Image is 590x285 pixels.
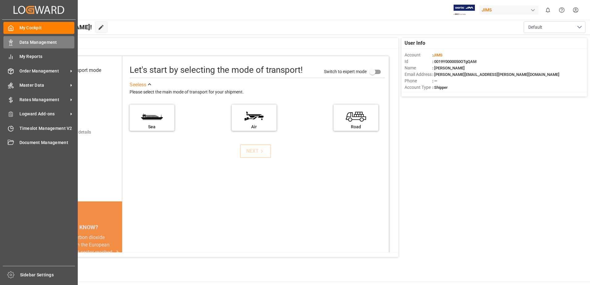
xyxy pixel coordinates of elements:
[3,22,74,34] a: My Cockpit
[19,82,68,89] span: Master Data
[405,52,432,58] span: Account
[19,125,75,132] span: Timeslot Management V2
[19,111,68,117] span: Logward Add-ons
[52,129,91,135] div: Add shipping details
[240,144,271,158] button: NEXT
[541,3,555,17] button: show 0 new notifications
[19,139,75,146] span: Document Management
[454,5,475,15] img: Exertis%20JAM%20-%20Email%20Logo.jpg_1722504956.jpg
[19,97,68,103] span: Rates Management
[432,79,437,83] span: : —
[246,147,265,155] div: NEXT
[405,39,425,47] span: User Info
[405,78,432,84] span: Phone
[432,59,476,64] span: : 0019Y0000050OTgQAM
[524,21,585,33] button: open menu
[3,137,74,149] a: Document Management
[405,71,432,78] span: Email Address
[432,53,442,57] span: :
[19,53,75,60] span: My Reports
[3,122,74,134] a: Timeslot Management V2
[405,65,432,71] span: Name
[130,64,303,76] div: Let's start by selecting the mode of transport!
[3,36,74,48] a: Data Management
[19,68,68,74] span: Order Management
[555,3,569,17] button: Help Center
[235,124,273,130] div: Air
[479,6,538,14] div: JIMS
[432,66,465,70] span: : [PERSON_NAME]
[19,25,75,31] span: My Cockpit
[405,84,432,91] span: Account Type
[405,58,432,65] span: Id
[130,89,384,96] div: Please select the main mode of transport for your shipment.
[479,4,541,16] button: JIMS
[26,21,92,33] span: Hello [PERSON_NAME]!
[133,124,171,130] div: Sea
[20,272,75,278] span: Sidebar Settings
[433,53,442,57] span: JIMS
[114,234,122,271] button: next slide / item
[528,24,542,31] span: Default
[324,69,367,74] span: Switch to expert mode
[432,72,559,77] span: : [PERSON_NAME][EMAIL_ADDRESS][PERSON_NAME][DOMAIN_NAME]
[432,85,448,90] span: : Shipper
[337,124,375,130] div: Road
[19,39,75,46] span: Data Management
[130,81,146,89] div: See less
